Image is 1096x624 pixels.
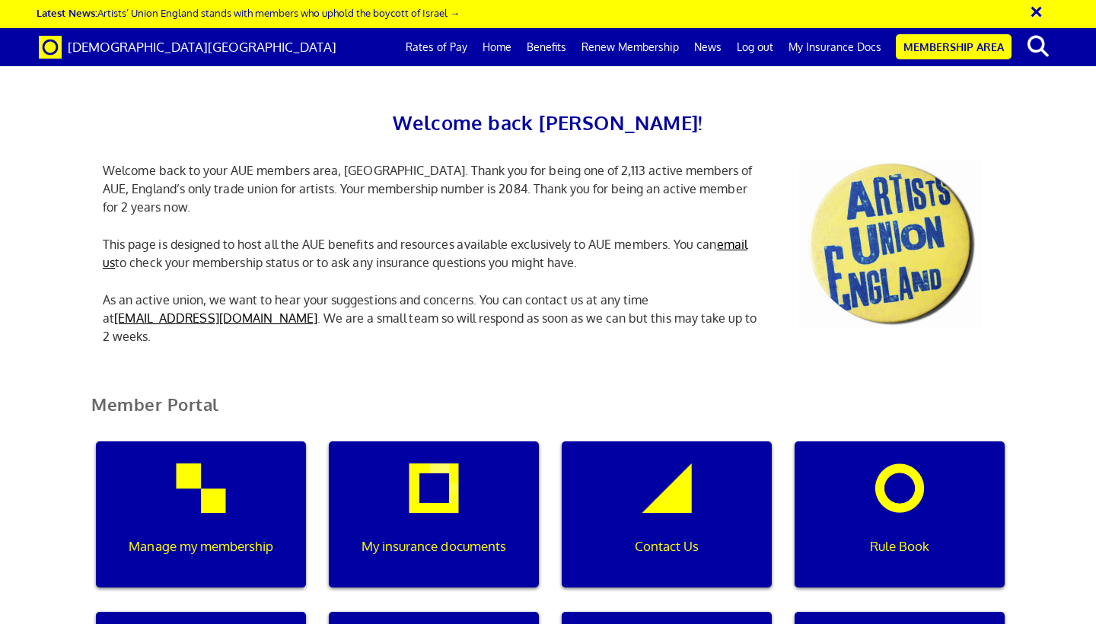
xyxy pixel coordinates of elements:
[1015,30,1061,62] button: search
[27,28,348,66] a: Brand [DEMOGRAPHIC_DATA][GEOGRAPHIC_DATA]
[37,6,97,19] strong: Latest News:
[339,536,528,556] p: My insurance documents
[91,161,776,216] p: Welcome back to your AUE members area, [GEOGRAPHIC_DATA]. Thank you for being one of 2,113 active...
[574,28,687,66] a: Renew Membership
[68,39,336,55] span: [DEMOGRAPHIC_DATA][GEOGRAPHIC_DATA]
[729,28,781,66] a: Log out
[80,395,1016,432] h2: Member Portal
[317,441,550,612] a: My insurance documents
[84,441,317,612] a: Manage my membership
[805,536,994,556] p: Rule Book
[781,28,889,66] a: My Insurance Docs
[91,291,776,345] p: As an active union, we want to hear your suggestions and concerns. You can contact us at any time...
[107,536,295,556] p: Manage my membership
[398,28,475,66] a: Rates of Pay
[519,28,574,66] a: Benefits
[91,235,776,272] p: This page is designed to host all the AUE benefits and resources available exclusively to AUE mem...
[896,34,1012,59] a: Membership Area
[91,107,1005,138] h2: Welcome back [PERSON_NAME]!
[475,28,519,66] a: Home
[114,310,317,326] a: [EMAIL_ADDRESS][DOMAIN_NAME]
[783,441,1016,612] a: Rule Book
[37,6,460,19] a: Latest News:Artists’ Union England stands with members who uphold the boycott of Israel →
[550,441,783,612] a: Contact Us
[572,536,761,556] p: Contact Us
[687,28,729,66] a: News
